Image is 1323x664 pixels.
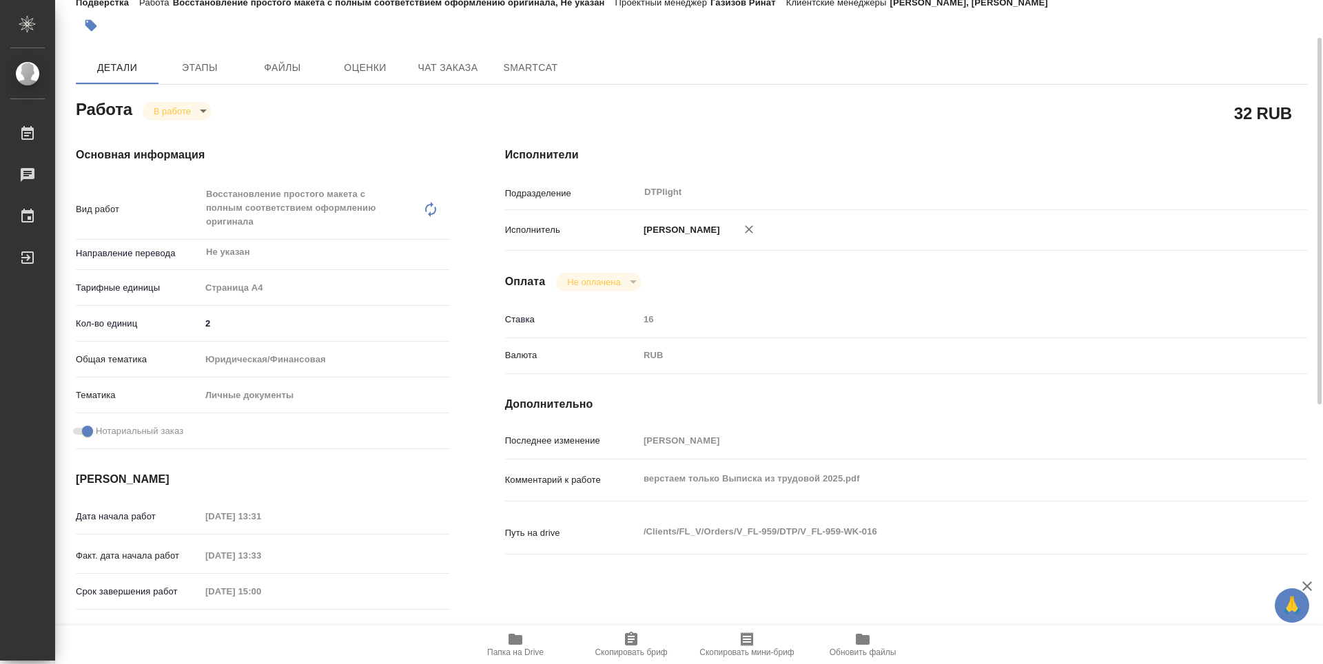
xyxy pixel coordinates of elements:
p: Общая тематика [76,353,201,366]
p: Ставка [505,313,639,326]
p: Кол-во единиц [76,317,201,331]
input: Пустое поле [639,309,1241,329]
input: Пустое поле [201,581,321,601]
h2: Работа [76,96,132,121]
input: Пустое поле [639,430,1241,450]
input: Пустое поле [201,506,321,526]
p: Срок завершения работ [76,585,201,599]
p: Тарифные единицы [76,281,201,295]
p: Исполнитель [505,223,639,237]
button: Не оплачена [563,276,624,288]
textarea: верстаем только Выписка из трудовой 2025.pdf [639,467,1241,490]
p: Последнее изменение [505,434,639,448]
span: Файлы [249,59,316,76]
span: SmartCat [498,59,564,76]
button: Скопировать мини-бриф [689,625,805,664]
div: В работе [556,273,641,291]
div: Страница А4 [201,276,450,300]
p: Валюта [505,349,639,362]
span: Папка на Drive [487,647,544,657]
span: Нотариальный заказ [96,424,183,438]
button: Добавить тэг [76,10,106,41]
p: Подразделение [505,187,639,200]
input: Пустое поле [201,546,321,566]
div: RUB [639,344,1241,367]
span: Детали [84,59,150,76]
span: Этапы [167,59,233,76]
h4: Основная информация [76,147,450,163]
p: Дата начала работ [76,510,201,523]
input: ✎ Введи что-нибудь [201,313,450,333]
div: Личные документы [201,384,450,407]
span: 🙏 [1280,591,1304,620]
span: Скопировать бриф [595,647,667,657]
textarea: /Clients/FL_V/Orders/V_FL-959/DTP/V_FL-959-WK-016 [639,520,1241,543]
button: Скопировать бриф [573,625,689,664]
p: Вид работ [76,203,201,216]
p: Факт. дата начала работ [76,549,201,563]
p: Направление перевода [76,247,201,260]
button: Удалить исполнителя [734,214,764,245]
button: Папка на Drive [458,625,573,664]
p: [PERSON_NAME] [639,223,720,237]
h4: Дополнительно [505,396,1308,413]
div: Юридическая/Финансовая [201,348,450,371]
p: Комментарий к работе [505,473,639,487]
h4: Оплата [505,273,546,290]
span: Чат заказа [415,59,481,76]
h2: 32 RUB [1234,101,1292,125]
h4: Исполнители [505,147,1308,163]
button: 🙏 [1275,588,1309,623]
button: В работе [150,105,195,117]
p: Путь на drive [505,526,639,540]
h4: [PERSON_NAME] [76,471,450,488]
span: Обновить файлы [830,647,896,657]
button: Обновить файлы [805,625,921,664]
span: Оценки [332,59,398,76]
p: Тематика [76,388,201,402]
div: В работе [143,102,212,121]
span: Скопировать мини-бриф [699,647,794,657]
